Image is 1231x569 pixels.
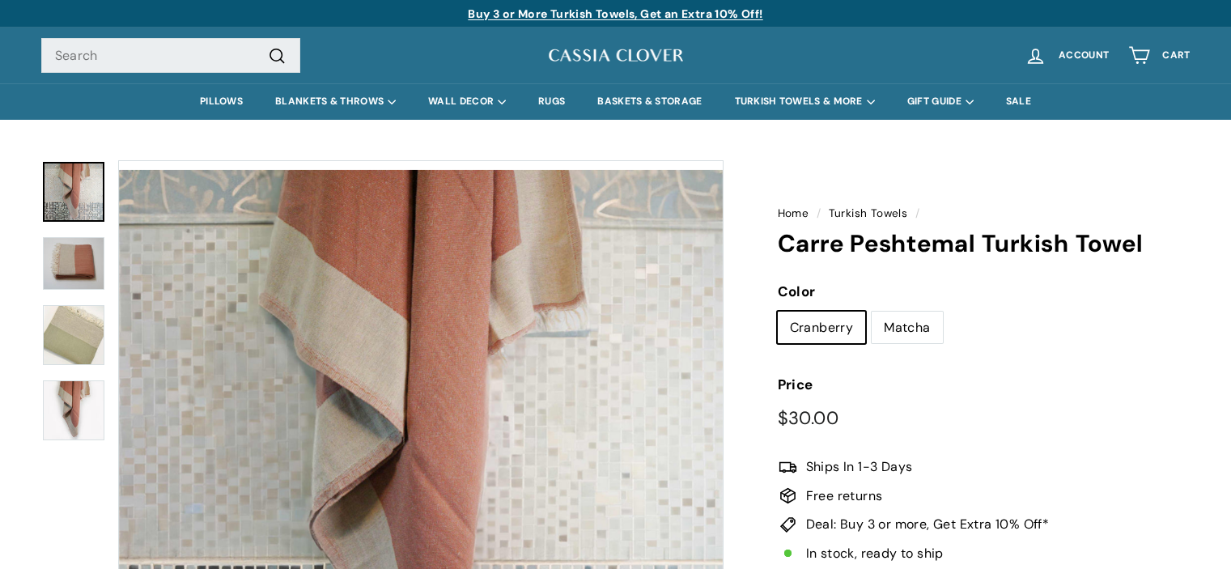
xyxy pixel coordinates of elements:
[412,83,522,120] summary: WALL DECOR
[806,514,1050,535] span: Deal: Buy 3 or more, Get Extra 10% Off*
[778,312,866,344] label: Cranberry
[1162,50,1190,61] span: Cart
[911,206,923,220] span: /
[990,83,1047,120] a: SALE
[872,312,942,344] label: Matcha
[522,83,581,120] a: RUGS
[806,543,944,564] span: In stock, ready to ship
[1059,50,1109,61] span: Account
[468,6,762,21] a: Buy 3 or More Turkish Towels, Get an Extra 10% Off!
[581,83,718,120] a: BASKETS & STORAGE
[9,83,1223,120] div: Primary
[43,162,104,222] a: Carre Peshtemal Turkish Towel
[778,231,1191,257] h1: Carre Peshtemal Turkish Towel
[43,237,104,291] img: Carre Peshtemal Turkish Towel
[778,281,1191,303] label: Color
[813,206,825,220] span: /
[43,237,104,290] a: Carre Peshtemal Turkish Towel
[891,83,990,120] summary: GIFT GUIDE
[259,83,412,120] summary: BLANKETS & THROWS
[806,486,883,507] span: Free returns
[184,83,259,120] a: PILLOWS
[778,406,838,430] span: $30.00
[719,83,891,120] summary: TURKISH TOWELS & MORE
[778,205,1191,223] nav: breadcrumbs
[829,206,908,220] a: Turkish Towels
[41,38,300,74] input: Search
[43,305,104,365] img: Carre Peshtemal Turkish Towel
[1119,32,1199,79] a: Cart
[778,374,1191,396] label: Price
[1015,32,1119,79] a: Account
[806,456,913,478] span: Ships In 1-3 Days
[43,380,104,440] img: Carre Peshtemal Turkish Towel
[778,206,809,220] a: Home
